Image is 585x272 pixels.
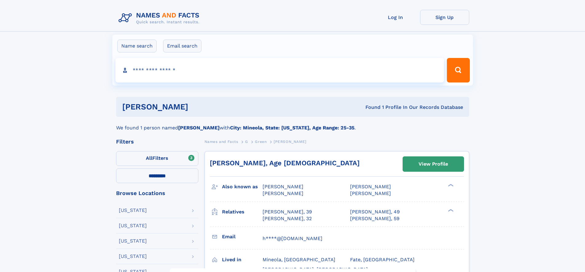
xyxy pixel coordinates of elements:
a: Sign Up [420,10,469,25]
label: Email search [163,40,201,52]
a: View Profile [403,157,464,171]
a: [PERSON_NAME], 32 [263,215,312,222]
div: Filters [116,139,198,144]
span: [PERSON_NAME] [263,184,303,190]
label: Filters [116,151,198,166]
label: Name search [117,40,157,52]
h1: [PERSON_NAME] [122,103,277,111]
a: Green [255,138,267,145]
a: Names and Facts [205,138,238,145]
span: [PERSON_NAME] [350,190,391,196]
span: [PERSON_NAME] [350,184,391,190]
a: [PERSON_NAME], 39 [263,209,312,215]
span: Fate, [GEOGRAPHIC_DATA] [350,257,415,262]
div: [US_STATE] [119,254,147,259]
span: G [245,140,248,144]
span: [PERSON_NAME] [263,190,303,196]
span: [PERSON_NAME] [274,140,306,144]
div: We found 1 person named with . [116,117,469,132]
div: ❯ [447,183,454,187]
h3: Also known as [222,182,263,192]
h3: Email [222,232,263,242]
a: [PERSON_NAME], 49 [350,209,400,215]
span: Green [255,140,267,144]
div: [US_STATE] [119,239,147,243]
a: G [245,138,248,145]
a: [PERSON_NAME], Age [DEMOGRAPHIC_DATA] [210,159,360,167]
span: Mineola, [GEOGRAPHIC_DATA] [263,257,335,262]
a: Log In [371,10,420,25]
div: Browse Locations [116,190,198,196]
div: [US_STATE] [119,223,147,228]
div: View Profile [419,157,448,171]
h3: Lived in [222,255,263,265]
h3: Relatives [222,207,263,217]
button: Search Button [447,58,470,82]
div: ❯ [447,208,454,212]
a: [PERSON_NAME], 59 [350,215,400,222]
b: [PERSON_NAME] [178,125,220,131]
div: [US_STATE] [119,208,147,213]
img: Logo Names and Facts [116,10,205,26]
span: All [146,155,152,161]
b: City: Mineola, State: [US_STATE], Age Range: 25-35 [230,125,354,131]
div: Found 1 Profile In Our Records Database [277,104,463,111]
input: search input [115,58,444,82]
